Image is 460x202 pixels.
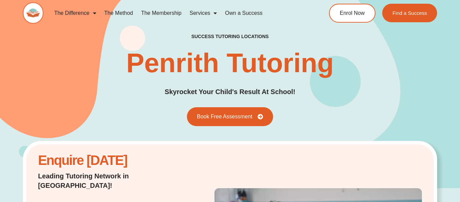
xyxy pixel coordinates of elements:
[382,4,437,22] a: Find a Success
[187,107,273,126] a: Book Free Assessment
[165,87,295,97] h2: Skyrocket Your Child's Result At School!
[38,171,174,190] h2: Leading Tutoring Network in [GEOGRAPHIC_DATA]!
[191,33,269,39] h2: success tutoring locations
[38,156,174,165] h2: Enquire [DATE]
[221,5,266,21] a: Own a Success
[197,114,253,119] span: Book Free Assessment
[348,126,460,202] iframe: Chat Widget
[137,5,186,21] a: The Membership
[50,5,305,21] nav: Menu
[50,5,100,21] a: The Difference
[126,50,334,77] h1: Penrith Tutoring
[100,5,137,21] a: The Method
[392,10,427,16] span: Find a Success
[186,5,221,21] a: Services
[329,4,375,23] a: Enrol Now
[340,10,365,16] span: Enrol Now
